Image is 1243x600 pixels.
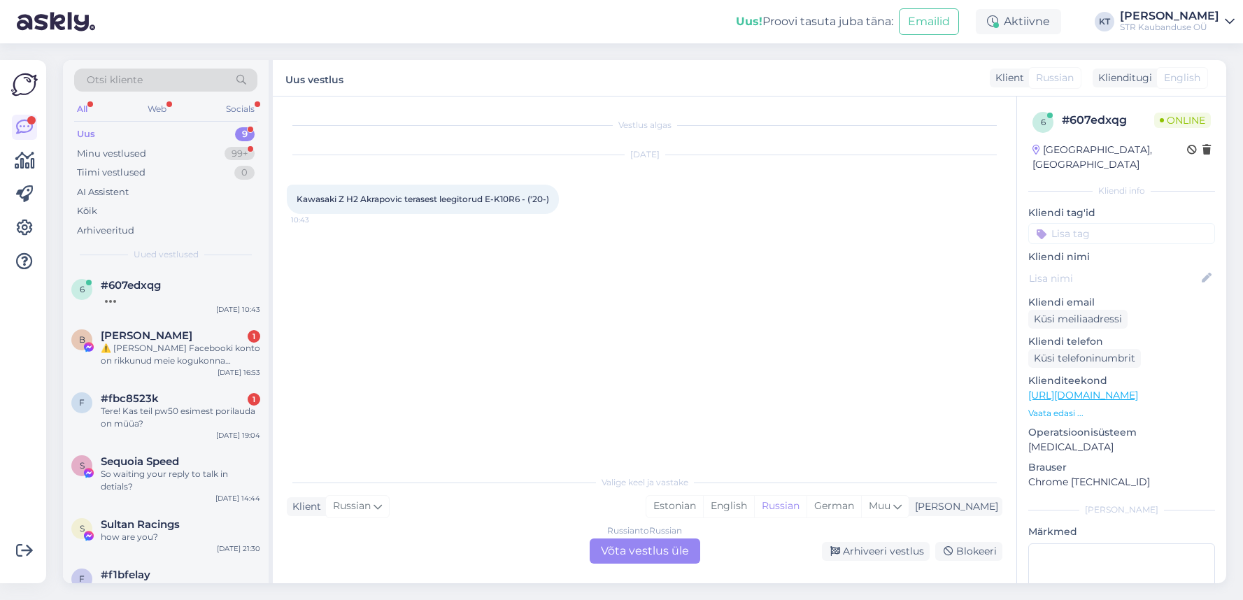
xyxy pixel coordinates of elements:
[216,430,260,441] div: [DATE] 19:04
[590,538,700,564] div: Võta vestlus üle
[77,147,146,161] div: Minu vestlused
[234,166,255,180] div: 0
[1028,310,1128,329] div: Küsi meiliaadressi
[1032,143,1187,172] div: [GEOGRAPHIC_DATA], [GEOGRAPHIC_DATA]
[79,397,85,408] span: f
[1120,10,1219,22] div: [PERSON_NAME]
[1028,295,1215,310] p: Kliendi email
[1164,71,1200,85] span: English
[703,496,754,517] div: English
[1028,425,1215,440] p: Operatsioonisüsteem
[216,304,260,315] div: [DATE] 10:43
[77,185,129,199] div: AI Assistent
[101,531,260,543] div: how are you?
[807,496,861,517] div: German
[736,15,762,28] b: Uus!
[285,69,343,87] label: Uus vestlus
[1028,206,1215,220] p: Kliendi tag'id
[1120,22,1219,33] div: STR Kaubanduse OÜ
[287,476,1002,489] div: Valige keel ja vastake
[235,127,255,141] div: 9
[287,148,1002,161] div: [DATE]
[333,499,371,514] span: Russian
[1028,185,1215,197] div: Kliendi info
[899,8,959,35] button: Emailid
[11,71,38,98] img: Askly Logo
[1093,71,1152,85] div: Klienditugi
[607,524,682,537] div: Russian to Russian
[1028,250,1215,264] p: Kliendi nimi
[217,543,260,554] div: [DATE] 21:30
[223,100,257,118] div: Socials
[134,248,199,261] span: Uued vestlused
[1041,117,1046,127] span: 6
[1120,10,1235,33] a: [PERSON_NAME]STR Kaubanduse OÜ
[1028,223,1215,244] input: Lisa tag
[77,204,97,218] div: Kõik
[1028,389,1138,401] a: [URL][DOMAIN_NAME]
[869,499,890,512] span: Muu
[754,496,807,517] div: Russian
[1028,475,1215,490] p: Chrome [TECHNICAL_ID]
[1028,460,1215,475] p: Brauser
[1028,334,1215,349] p: Kliendi telefon
[822,542,930,561] div: Arhiveeri vestlus
[646,496,703,517] div: Estonian
[225,147,255,161] div: 99+
[80,523,85,534] span: S
[87,73,143,87] span: Otsi kliente
[1028,524,1215,539] p: Märkmed
[101,518,180,531] span: Sultan Racings
[990,71,1024,85] div: Klient
[145,100,169,118] div: Web
[287,119,1002,131] div: Vestlus algas
[1028,440,1215,455] p: [MEDICAL_DATA]
[218,367,260,378] div: [DATE] 16:53
[79,573,85,584] span: f
[215,493,260,503] div: [DATE] 14:44
[101,569,150,581] span: #f1bfelay
[79,334,85,345] span: B
[74,100,90,118] div: All
[77,224,134,238] div: Arhiveeritud
[248,393,260,406] div: 1
[1062,112,1154,129] div: # 607edxqg
[1154,113,1211,128] span: Online
[1029,271,1199,286] input: Lisa nimi
[297,194,549,204] span: Kawasaki Z H2 Akrapovic terasest leegitorud E-K10R6 - ('20-)
[935,542,1002,561] div: Blokeeri
[80,460,85,471] span: S
[101,342,260,367] div: ⚠️ [PERSON_NAME] Facebooki konto on rikkunud meie kogukonna standardeid. Meie süsteem on saanud p...
[101,455,179,468] span: Sequoia Speed
[101,405,260,430] div: Tere! Kas teil pw50 esimest porilauda on müüa?
[1095,12,1114,31] div: KT
[1028,407,1215,420] p: Vaata edasi ...
[80,284,85,294] span: 6
[1028,503,1215,516] div: [PERSON_NAME]
[291,215,343,225] span: 10:43
[1036,71,1074,85] span: Russian
[101,468,260,493] div: So waiting your reply to talk in detials?
[101,392,159,405] span: #fbc8523k
[248,330,260,343] div: 1
[736,13,893,30] div: Proovi tasuta juba täna:
[101,329,192,342] span: Bonikhani Clavery
[909,499,998,514] div: [PERSON_NAME]
[77,166,145,180] div: Tiimi vestlused
[287,499,321,514] div: Klient
[976,9,1061,34] div: Aktiivne
[1028,349,1141,368] div: Küsi telefoninumbrit
[77,127,95,141] div: Uus
[1028,373,1215,388] p: Klienditeekond
[101,279,161,292] span: #607edxqg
